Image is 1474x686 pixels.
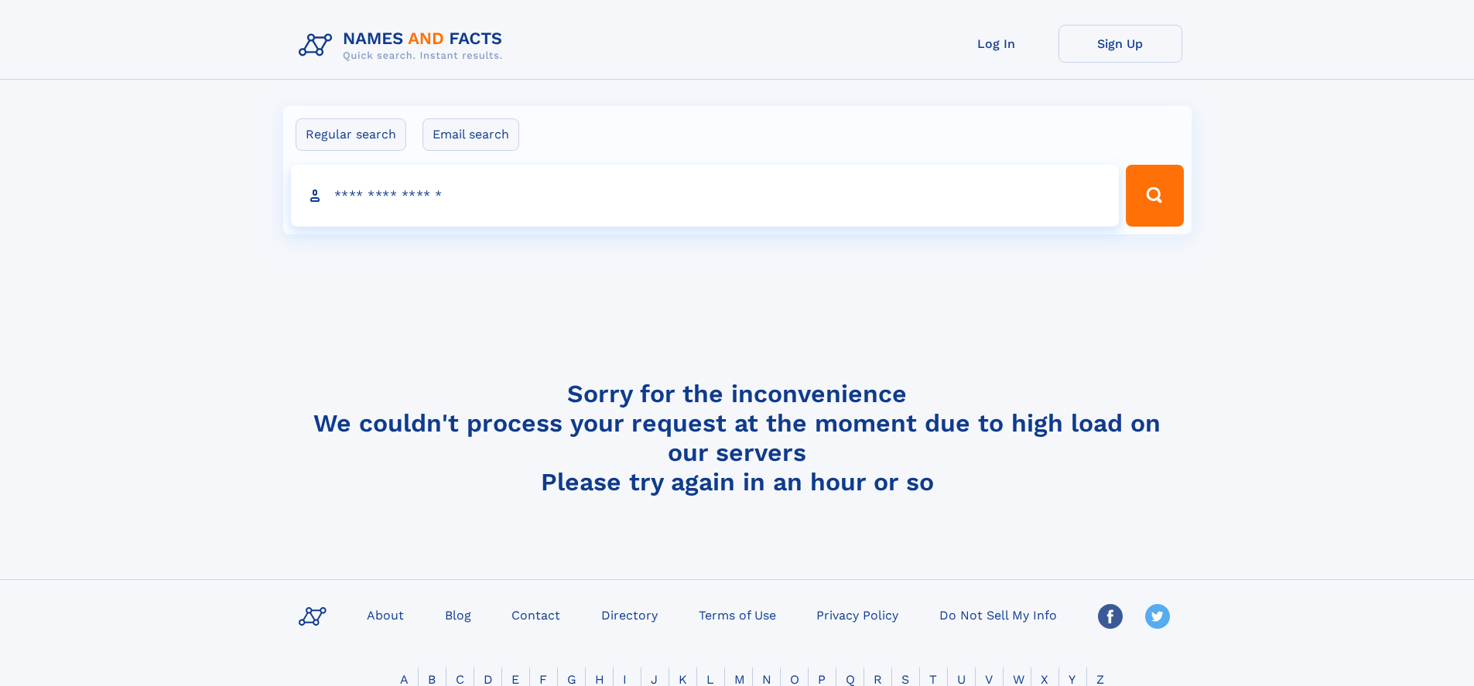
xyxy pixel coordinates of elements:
button: Search Button [1126,165,1183,227]
a: Terms of Use [693,603,782,626]
img: Twitter [1145,604,1170,629]
a: About [361,603,410,626]
a: Directory [595,603,664,626]
img: Logo Names and Facts [292,25,515,67]
a: Sign Up [1058,25,1182,63]
a: Log In [935,25,1058,63]
a: Blog [439,603,477,626]
label: Regular search [296,118,406,151]
label: Email search [422,118,519,151]
a: Contact [505,603,566,626]
h4: Sorry for the inconvenience We couldn't process your request at the moment due to high load on ou... [292,379,1182,497]
a: Do Not Sell My Info [933,603,1063,626]
input: search input [291,165,1120,227]
img: Facebook [1098,604,1123,629]
a: Privacy Policy [810,603,905,626]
